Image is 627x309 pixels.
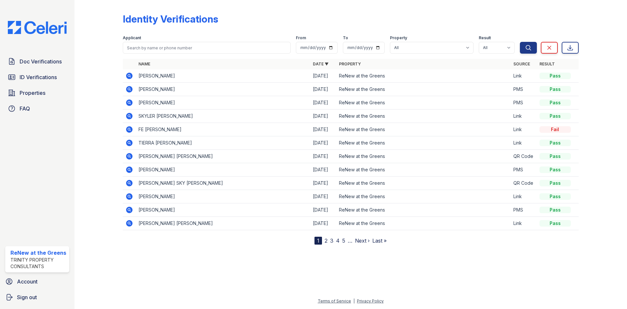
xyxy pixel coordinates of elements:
[339,61,361,66] a: Property
[336,190,511,203] td: ReNew at the Greens
[3,21,72,34] img: CE_Logo_Blue-a8612792a0a2168367f1c8372b55b34899dd931a85d93a1a3d3e32e68fde9ad4.png
[310,177,336,190] td: [DATE]
[336,123,511,136] td: ReNew at the Greens
[539,73,571,79] div: Pass
[511,203,537,217] td: PMS
[5,55,69,68] a: Doc Verifications
[479,35,491,41] label: Result
[136,163,310,177] td: [PERSON_NAME]
[539,86,571,93] div: Pass
[318,299,351,303] a: Terms of Service
[296,35,306,41] label: From
[357,299,384,303] a: Privacy Policy
[136,69,310,83] td: [PERSON_NAME]
[511,83,537,96] td: PMS
[390,35,407,41] label: Property
[123,42,291,54] input: Search by name or phone number
[310,123,336,136] td: [DATE]
[136,136,310,150] td: TIERRA [PERSON_NAME]
[372,237,387,244] a: Last »
[310,110,336,123] td: [DATE]
[136,83,310,96] td: [PERSON_NAME]
[353,299,355,303] div: |
[136,217,310,230] td: [PERSON_NAME] [PERSON_NAME]
[136,177,310,190] td: [PERSON_NAME] SKY [PERSON_NAME]
[511,190,537,203] td: Link
[310,203,336,217] td: [DATE]
[10,249,67,257] div: ReNew at the Greens
[310,150,336,163] td: [DATE]
[136,150,310,163] td: [PERSON_NAME] [PERSON_NAME]
[17,293,37,301] span: Sign out
[336,83,511,96] td: ReNew at the Greens
[511,163,537,177] td: PMS
[511,150,537,163] td: QR Code
[539,61,555,66] a: Result
[511,69,537,83] td: Link
[539,220,571,227] div: Pass
[20,105,30,112] span: FAQ
[20,58,62,65] span: Doc Verifications
[136,123,310,136] td: FE [PERSON_NAME]
[310,217,336,230] td: [DATE]
[539,126,571,133] div: Fail
[511,136,537,150] td: Link
[123,35,141,41] label: Applicant
[511,177,537,190] td: QR Code
[5,86,69,99] a: Properties
[539,113,571,119] div: Pass
[511,217,537,230] td: Link
[343,35,348,41] label: To
[325,237,328,244] a: 2
[511,96,537,110] td: PMS
[513,61,530,66] a: Source
[123,13,218,25] div: Identity Verifications
[336,110,511,123] td: ReNew at the Greens
[20,89,45,97] span: Properties
[511,110,537,123] td: Link
[310,69,336,83] td: [DATE]
[336,177,511,190] td: ReNew at the Greens
[17,278,38,285] span: Account
[511,123,537,136] td: Link
[336,237,340,244] a: 4
[539,140,571,146] div: Pass
[313,61,329,66] a: Date ▼
[136,190,310,203] td: [PERSON_NAME]
[336,96,511,110] td: ReNew at the Greens
[310,96,336,110] td: [DATE]
[336,163,511,177] td: ReNew at the Greens
[539,153,571,160] div: Pass
[138,61,150,66] a: Name
[355,237,370,244] a: Next ›
[310,83,336,96] td: [DATE]
[3,291,72,304] a: Sign out
[314,237,322,245] div: 1
[539,180,571,186] div: Pass
[348,237,352,245] span: …
[10,257,67,270] div: Trinity Property Consultants
[539,166,571,173] div: Pass
[136,203,310,217] td: [PERSON_NAME]
[539,207,571,213] div: Pass
[136,96,310,110] td: [PERSON_NAME]
[539,193,571,200] div: Pass
[20,73,57,81] span: ID Verifications
[3,275,72,288] a: Account
[336,217,511,230] td: ReNew at the Greens
[336,150,511,163] td: ReNew at the Greens
[336,203,511,217] td: ReNew at the Greens
[336,136,511,150] td: ReNew at the Greens
[336,69,511,83] td: ReNew at the Greens
[5,71,69,84] a: ID Verifications
[310,163,336,177] td: [DATE]
[330,237,333,244] a: 3
[5,102,69,115] a: FAQ
[310,136,336,150] td: [DATE]
[136,110,310,123] td: SKYLER [PERSON_NAME]
[539,99,571,106] div: Pass
[310,190,336,203] td: [DATE]
[342,237,345,244] a: 5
